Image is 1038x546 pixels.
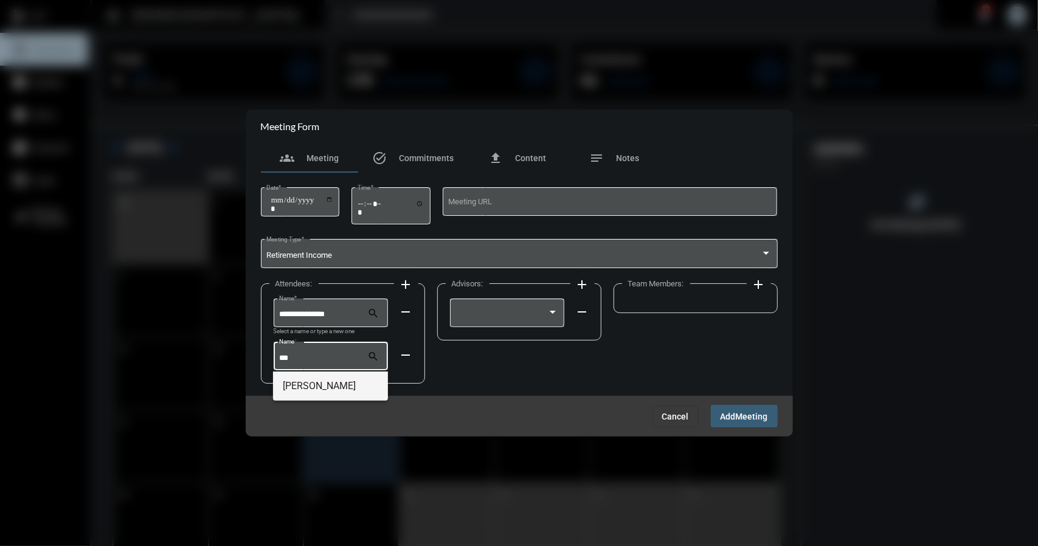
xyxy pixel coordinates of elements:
label: Advisors: [446,279,490,288]
span: Add [721,412,736,421]
span: Meeting [736,412,768,421]
span: Notes [617,153,640,163]
span: Retirement Income [266,251,332,260]
mat-icon: task_alt [373,151,387,165]
span: Commitments [400,153,454,163]
span: [PERSON_NAME] [283,371,378,401]
button: AddMeeting [711,405,778,427]
mat-icon: remove [399,305,413,319]
label: Team Members: [622,279,690,288]
mat-icon: remove [575,305,590,319]
mat-icon: file_upload [488,151,503,165]
h2: Meeting Form [261,120,320,132]
mat-icon: add [575,277,590,292]
mat-icon: notes [590,151,604,165]
mat-icon: search [367,350,382,365]
span: Cancel [662,412,689,421]
mat-icon: search [367,307,382,322]
span: Content [515,153,546,163]
mat-icon: add [399,277,413,292]
button: Cancel [652,406,699,427]
span: Meeting [306,153,339,163]
label: Attendees: [269,279,319,288]
mat-icon: groups [280,151,294,165]
mat-icon: remove [399,348,413,362]
mat-hint: Select a name or type a new one [274,328,355,335]
mat-icon: add [752,277,766,292]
